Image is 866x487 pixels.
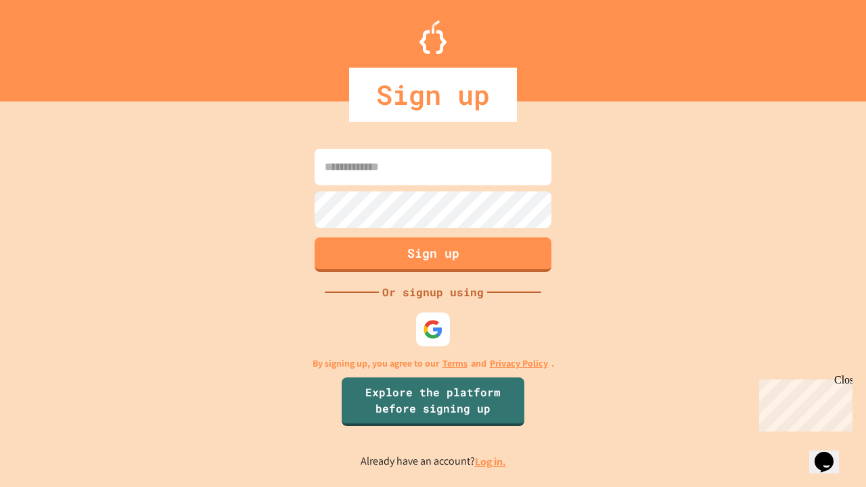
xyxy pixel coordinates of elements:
[361,453,506,470] p: Already have an account?
[490,356,548,371] a: Privacy Policy
[349,68,517,122] div: Sign up
[5,5,93,86] div: Chat with us now!Close
[442,356,468,371] a: Terms
[379,284,487,300] div: Or signup using
[809,433,852,473] iframe: chat widget
[315,237,551,272] button: Sign up
[419,20,447,54] img: Logo.svg
[342,377,524,426] a: Explore the platform before signing up
[754,374,852,432] iframe: chat widget
[475,455,506,469] a: Log in.
[423,319,443,340] img: google-icon.svg
[313,356,554,371] p: By signing up, you agree to our and .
